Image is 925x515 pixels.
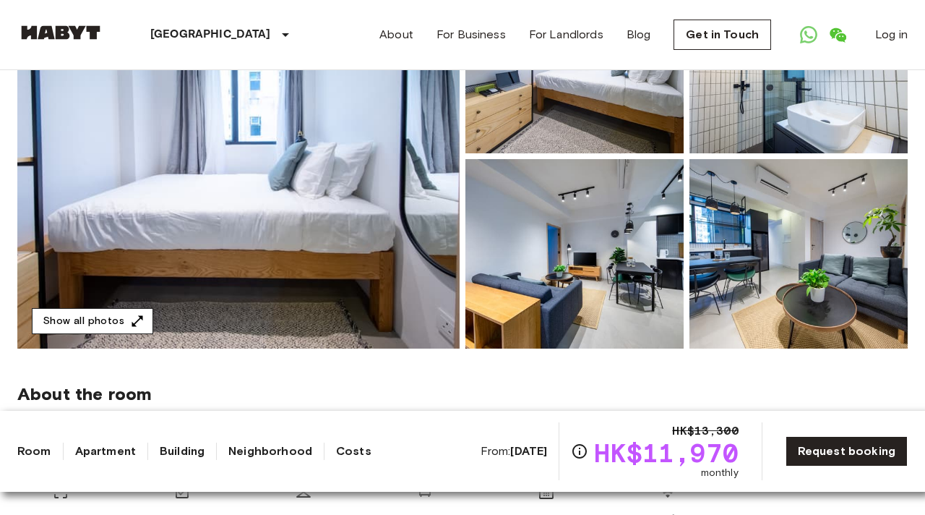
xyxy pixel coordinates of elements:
[75,443,136,460] a: Apartment
[150,26,271,43] p: [GEOGRAPHIC_DATA]
[17,443,51,460] a: Room
[794,20,823,49] a: Open WhatsApp
[875,26,908,43] a: Log in
[701,466,739,480] span: monthly
[465,159,684,349] img: Picture of unit HK-01-046-009-03
[32,308,153,335] button: Show all photos
[594,440,738,466] span: HK$11,970
[627,26,651,43] a: Blog
[674,20,771,50] a: Get in Touch
[510,444,547,458] b: [DATE]
[786,436,908,467] a: Request booking
[823,20,852,49] a: Open WeChat
[436,26,506,43] a: For Business
[17,25,104,40] img: Habyt
[672,422,738,440] span: HK$13,300
[228,443,312,460] a: Neighborhood
[379,26,413,43] a: About
[571,443,588,460] svg: Check cost overview for full price breakdown. Please note that discounts apply to new joiners onl...
[160,443,205,460] a: Building
[481,443,548,459] span: From:
[336,443,371,460] a: Costs
[529,26,603,43] a: For Landlords
[17,383,908,405] span: About the room
[689,159,908,349] img: Picture of unit HK-01-046-009-03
